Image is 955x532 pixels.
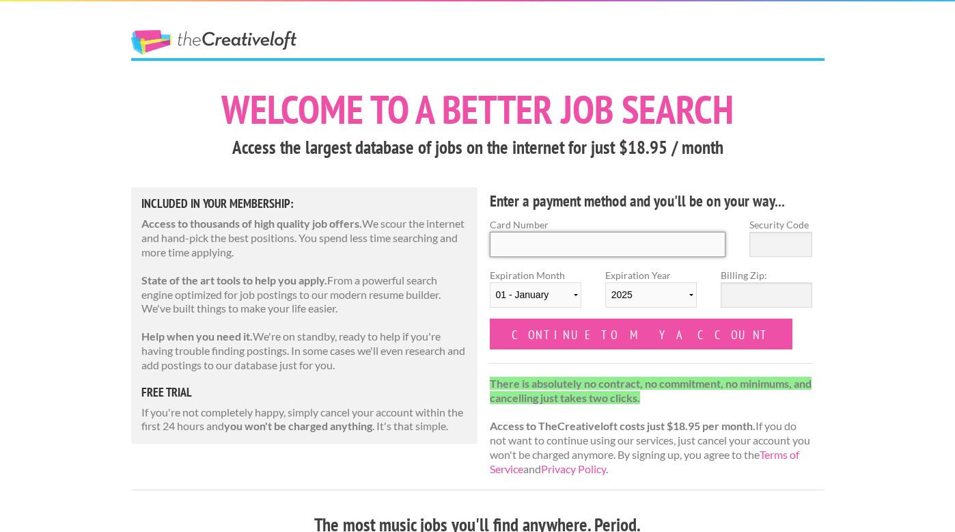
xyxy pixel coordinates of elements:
label: Expiration Year [605,268,697,319]
label: Expiration Month [490,268,581,319]
select: Expiration Year [605,282,697,308]
h1: Welcome to a better job search [131,90,825,129]
label: Billing Zip: [721,268,812,282]
h5: free trial [141,386,468,399]
p: If you're not completely happy, simply cancel your account within the first 24 hours and . It's t... [141,405,468,434]
label: Card Number [490,217,726,232]
h4: Enter a payment method and you'll be on your way... [490,190,813,212]
input: Continue to my account [490,319,793,349]
label: Security Code [749,217,812,232]
a: Privacy Policy [541,462,606,475]
strong: Access to TheCreativeloft costs just $18.95 per month. [490,419,756,432]
h3: Access the largest database of jobs on the internet for just $18.95 / month [131,135,825,161]
strong: you won't be charged anything [224,419,372,432]
h5: Included in Your Membership: [141,198,468,210]
strong: There is absolutely no contract, no commitment, no minimums, and cancelling just takes two clicks. [490,377,812,404]
p: From a powerful search engine optimized for job postings to our modern resume builder. We've buil... [141,274,468,316]
a: Terms of Service [490,448,799,475]
p: If you do not want to continue using our services, just cancel your account you won't be charged ... [490,377,813,477]
strong: Help when you need it. [141,330,253,343]
p: We scour the internet and hand-pick the best positions. You spend less time searching and more ti... [141,217,468,259]
a: The Creative Loft [131,30,296,55]
p: We're on standby, ready to help if you're having trouble finding postings. In some cases we'll ev... [141,330,468,372]
strong: State of the art tools to help you apply. [141,274,327,287]
select: Expiration Month [490,282,581,308]
strong: Access to thousands of high quality job offers. [141,217,362,230]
